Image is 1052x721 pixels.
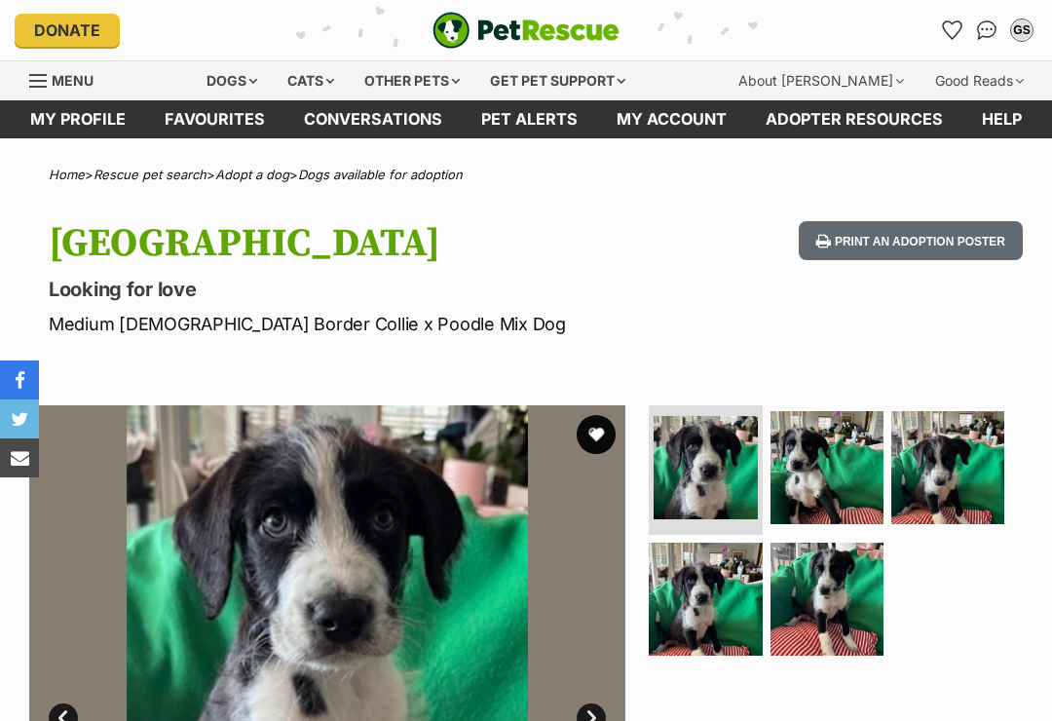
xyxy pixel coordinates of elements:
[432,12,620,49] img: logo-e224e6f780fb5917bec1dbf3a21bbac754714ae5b6737aabdf751b685950b380.svg
[11,100,145,138] a: My profile
[971,15,1002,46] a: Conversations
[1006,15,1037,46] button: My account
[29,61,107,96] a: Menu
[432,12,620,49] a: PetRescue
[936,15,1037,46] ul: Account quick links
[597,100,746,138] a: My account
[49,221,645,266] h1: [GEOGRAPHIC_DATA]
[577,415,616,454] button: favourite
[649,543,762,656] img: Photo of Boston
[977,20,997,40] img: chat-41dd97257d64d25036548639549fe6c8038ab92f7586957e7f3b1b290dea8141.svg
[52,72,94,89] span: Menu
[770,411,883,524] img: Photo of Boston
[476,61,639,100] div: Get pet support
[462,100,597,138] a: Pet alerts
[654,416,757,519] img: Photo of Boston
[284,100,462,138] a: conversations
[770,543,883,656] img: Photo of Boston
[274,61,348,100] div: Cats
[351,61,473,100] div: Other pets
[49,276,645,303] p: Looking for love
[49,311,645,337] p: Medium [DEMOGRAPHIC_DATA] Border Collie x Poodle Mix Dog
[298,167,463,182] a: Dogs available for adoption
[145,100,284,138] a: Favourites
[15,14,120,47] a: Donate
[193,61,271,100] div: Dogs
[962,100,1041,138] a: Help
[94,167,207,182] a: Rescue pet search
[1012,20,1032,40] div: GS
[936,15,967,46] a: Favourites
[49,167,85,182] a: Home
[725,61,918,100] div: About [PERSON_NAME]
[215,167,289,182] a: Adopt a dog
[921,61,1037,100] div: Good Reads
[799,221,1023,261] button: Print an adoption poster
[891,411,1004,524] img: Photo of Boston
[746,100,962,138] a: Adopter resources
